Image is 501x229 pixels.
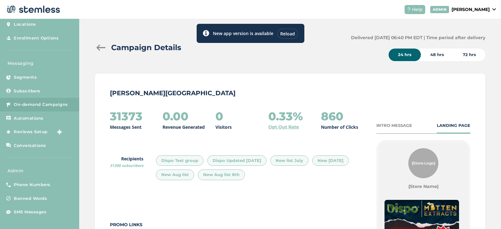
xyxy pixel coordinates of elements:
div: New list July [270,155,308,166]
div: New [DATE] [312,155,349,166]
p: [PERSON_NAME][GEOGRAPHIC_DATA] [110,89,470,97]
img: icon_down-arrow-small-66adaf34.svg [492,8,496,11]
a: Opt Out Rate [268,124,299,130]
img: logo-dark-0685b13c.svg [5,3,60,16]
span: 31396 subscribers [110,163,143,168]
h2: 860 [321,110,343,122]
div: ADMIN [430,6,449,13]
h2: 0 [215,110,223,122]
h2: 0.33% [268,110,303,122]
span: Locations [14,21,36,28]
p: Revenue Generated [163,124,205,130]
span: Help [412,6,423,13]
p: Messages Sent [110,124,142,130]
span: {Store Logo} [412,160,435,166]
p: Number of Clicks [321,124,358,130]
div: INTRO MESSAGE [376,122,412,129]
div: 24 hrs [389,49,421,61]
span: Automations [14,115,44,122]
label: Promo Links [110,221,364,228]
label: {Store Name} [408,183,439,190]
div: 48 hrs [421,49,453,61]
iframe: Chat Widget [470,199,501,229]
img: glitter-stars-b7820f95.gif [52,126,65,138]
div: LANDING PAGE [437,122,470,129]
h2: Campaign Details [111,42,181,53]
span: On-demand Campaigns [14,101,68,108]
span: Enrollment Options [14,35,59,41]
span: Subscribers [14,88,40,94]
span: Banned Words [14,195,47,202]
h2: 31373 [110,110,142,122]
div: Reload [277,29,298,39]
div: New Aug list 8th [198,169,245,180]
div: 72 hrs [453,49,485,61]
img: icon-help-white-03924b79.svg [407,8,411,11]
div: Dispo Test group [156,155,204,166]
div: New Aug list [156,169,194,180]
label: Recipients [110,155,143,169]
label: New app version is available [213,30,273,37]
h2: 0.00 [163,110,189,122]
img: icon-toast-info-b13014a2.svg [203,30,209,36]
label: Delivered [DATE] 06:40 PM EDT | Time period after delivery [351,34,485,41]
span: SMS Messages [14,209,46,215]
div: Dispo Updated [DATE] [207,155,266,166]
span: Segments [14,74,37,81]
p: Visitors [215,124,232,130]
span: Phone Numbers [14,182,50,188]
span: Conversations [14,143,46,149]
p: [PERSON_NAME] [452,6,490,13]
span: Reviews Setup [14,129,48,135]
